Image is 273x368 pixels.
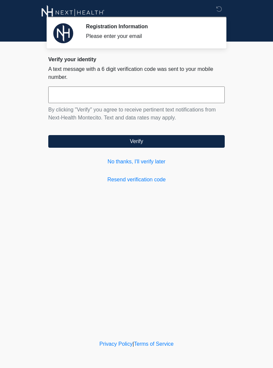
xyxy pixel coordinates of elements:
a: Privacy Policy [100,341,133,347]
h2: Registration Information [86,23,215,30]
div: Please enter your email [86,32,215,40]
img: Agent Avatar [53,23,73,43]
img: Next-Health Montecito Logo [42,5,105,20]
p: A text message with a 6 digit verification code was sent to your mobile number. [48,65,225,81]
a: Resend verification code [48,176,225,184]
button: Verify [48,135,225,148]
a: No thanks, I'll verify later [48,158,225,166]
h2: Verify your identity [48,56,225,63]
a: | [133,341,134,347]
a: Terms of Service [134,341,173,347]
p: By clicking "Verify" you agree to receive pertinent text notifications from Next-Health Montecito... [48,106,225,122]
